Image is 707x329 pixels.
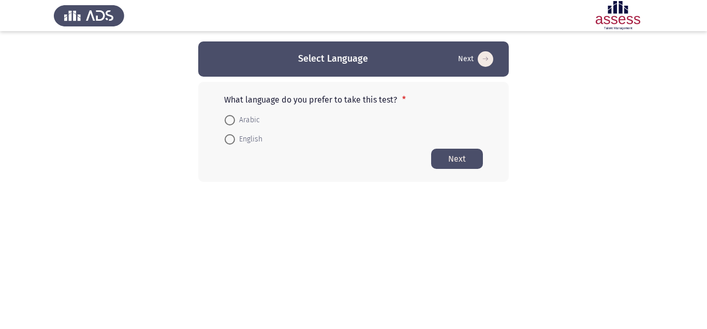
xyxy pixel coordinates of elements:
[54,1,124,30] img: Assess Talent Management logo
[224,95,483,105] p: What language do you prefer to take this test?
[455,51,496,67] button: Start assessment
[583,1,653,30] img: Assessment logo of Potentiality Assessment
[235,133,262,146] span: English
[431,149,483,169] button: Start assessment
[298,52,368,65] h3: Select Language
[235,114,260,126] span: Arabic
